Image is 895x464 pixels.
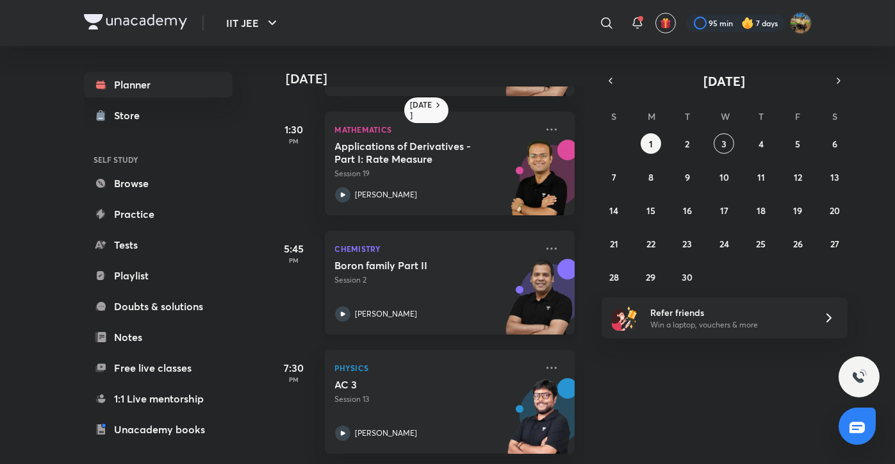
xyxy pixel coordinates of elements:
[714,133,734,154] button: September 3, 2025
[84,232,233,258] a: Tests
[721,138,727,150] abbr: September 3, 2025
[677,267,698,287] button: September 30, 2025
[683,204,692,217] abbr: September 16, 2025
[610,238,618,250] abbr: September 21, 2025
[832,110,837,122] abbr: Saturday
[793,204,802,217] abbr: September 19, 2025
[787,233,808,254] button: September 26, 2025
[683,238,693,250] abbr: September 23, 2025
[84,417,233,442] a: Unacademy books
[825,167,845,187] button: September 13, 2025
[115,108,148,123] div: Store
[677,200,698,220] button: September 16, 2025
[335,168,536,179] p: Session 19
[677,133,698,154] button: September 2, 2025
[751,133,771,154] button: September 4, 2025
[84,386,233,411] a: 1:1 Live mentorship
[504,259,575,347] img: unacademy
[851,369,867,385] img: ttu
[787,200,808,220] button: September 19, 2025
[268,241,320,256] h5: 5:45
[682,271,693,283] abbr: September 30, 2025
[790,12,812,34] img: Shivam Munot
[268,360,320,376] h5: 7:30
[830,171,839,183] abbr: September 13, 2025
[830,204,840,217] abbr: September 20, 2025
[714,167,734,187] button: September 10, 2025
[757,171,765,183] abbr: September 11, 2025
[759,110,764,122] abbr: Thursday
[609,204,618,217] abbr: September 14, 2025
[825,200,845,220] button: September 20, 2025
[720,204,728,217] abbr: September 17, 2025
[719,238,729,250] abbr: September 24, 2025
[714,200,734,220] button: September 17, 2025
[335,360,536,376] p: Physics
[794,171,802,183] abbr: September 12, 2025
[795,110,800,122] abbr: Friday
[612,305,637,331] img: referral
[268,137,320,145] p: PM
[604,233,624,254] button: September 21, 2025
[795,138,800,150] abbr: September 5, 2025
[648,171,653,183] abbr: September 8, 2025
[335,274,536,286] p: Session 2
[703,72,745,90] span: [DATE]
[268,256,320,264] p: PM
[751,200,771,220] button: September 18, 2025
[757,204,766,217] abbr: September 18, 2025
[356,427,418,439] p: [PERSON_NAME]
[641,167,661,187] button: September 8, 2025
[611,110,616,122] abbr: Sunday
[719,171,729,183] abbr: September 10, 2025
[612,171,616,183] abbr: September 7, 2025
[335,378,495,391] h5: AC 3
[84,72,233,97] a: Planner
[751,167,771,187] button: September 11, 2025
[830,238,839,250] abbr: September 27, 2025
[84,14,187,29] img: Company Logo
[655,13,676,33] button: avatar
[751,233,771,254] button: September 25, 2025
[335,259,495,272] h5: Boron family Part II
[646,271,655,283] abbr: September 29, 2025
[335,394,536,405] p: Session 13
[825,133,845,154] button: September 6, 2025
[787,133,808,154] button: September 5, 2025
[219,10,288,36] button: IIT JEE
[620,72,830,90] button: [DATE]
[286,71,587,87] h4: [DATE]
[832,138,837,150] abbr: September 6, 2025
[84,170,233,196] a: Browse
[825,233,845,254] button: September 27, 2025
[268,122,320,137] h5: 1:30
[335,122,536,137] p: Mathematics
[641,233,661,254] button: September 22, 2025
[756,238,766,250] abbr: September 25, 2025
[609,271,619,283] abbr: September 28, 2025
[685,110,690,122] abbr: Tuesday
[787,167,808,187] button: September 12, 2025
[504,140,575,228] img: unacademy
[84,149,233,170] h6: SELF STUDY
[759,138,764,150] abbr: September 4, 2025
[677,167,698,187] button: September 9, 2025
[604,267,624,287] button: September 28, 2025
[677,233,698,254] button: September 23, 2025
[649,138,653,150] abbr: September 1, 2025
[685,171,690,183] abbr: September 9, 2025
[641,133,661,154] button: September 1, 2025
[641,267,661,287] button: September 29, 2025
[84,14,187,33] a: Company Logo
[268,376,320,383] p: PM
[650,319,808,331] p: Win a laptop, vouchers & more
[648,110,655,122] abbr: Monday
[84,294,233,319] a: Doubts & solutions
[741,17,754,29] img: streak
[793,238,803,250] abbr: September 26, 2025
[646,204,655,217] abbr: September 15, 2025
[714,233,734,254] button: September 24, 2025
[84,263,233,288] a: Playlist
[604,200,624,220] button: September 14, 2025
[411,100,433,120] h6: [DATE]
